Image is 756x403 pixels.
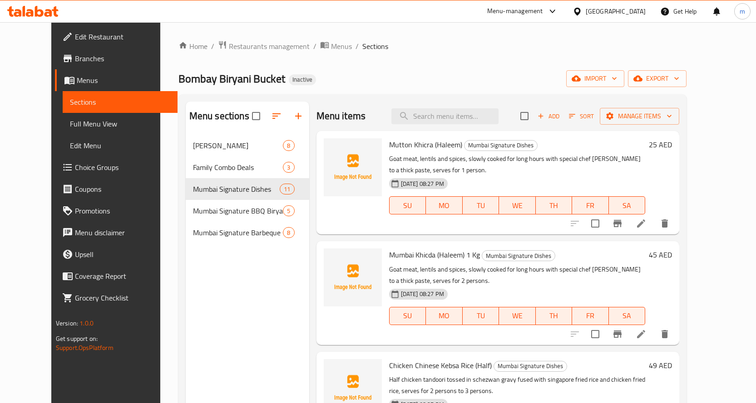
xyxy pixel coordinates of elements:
[280,185,294,194] span: 11
[79,317,94,329] span: 1.0.0
[247,107,266,126] span: Select all sections
[331,41,352,52] span: Menus
[499,196,536,214] button: WE
[389,264,646,286] p: Goat meat, lentils and spices, slowly cooked for long hours with special chef [PERSON_NAME] to a ...
[55,243,178,265] a: Upsell
[389,307,426,325] button: SU
[193,205,283,216] div: Mumbai Signature BBQ Biryani
[539,309,569,322] span: TH
[600,108,679,125] button: Manage items
[77,75,170,86] span: Menus
[466,309,496,322] span: TU
[654,213,676,234] button: delete
[635,73,679,84] span: export
[280,184,294,194] div: items
[654,323,676,345] button: delete
[63,113,178,135] a: Full Menu View
[55,200,178,222] a: Promotions
[397,180,448,188] span: [DATE] 08:27 PM
[426,307,463,325] button: MO
[283,162,294,173] div: items
[178,40,687,52] nav: breadcrumb
[389,359,492,372] span: Chicken Chinese Kebsa Rice (Half)
[609,307,646,325] button: SA
[186,200,309,222] div: Mumbai Signature BBQ Biryani5
[503,199,532,212] span: WE
[324,248,382,306] img: Mumbai Khicda (Haleem) 1 Kg
[186,156,309,178] div: Family Combo Deals3
[193,162,283,173] span: Family Combo Deals
[56,342,114,354] a: Support.OpsPlatform
[55,69,178,91] a: Menus
[607,213,628,234] button: Branch-specific-item
[389,153,646,176] p: Goat meat, lentils and spices, slowly cooked for long hours with special chef [PERSON_NAME] to a ...
[649,138,672,151] h6: 25 AED
[55,156,178,178] a: Choice Groups
[389,196,426,214] button: SU
[628,70,687,87] button: export
[534,109,563,123] span: Add item
[283,205,294,216] div: items
[283,140,294,151] div: items
[320,40,352,52] a: Menus
[389,248,480,262] span: Mumbai Khicda (Haleem) 1 Kg
[178,68,285,89] span: Bombay Biryani Bucket
[55,287,178,309] a: Grocery Checklist
[636,329,647,340] a: Edit menu item
[586,325,605,344] span: Select to update
[487,6,543,17] div: Menu-management
[389,138,462,151] span: Mutton Khicra (Haleem)
[313,41,316,52] li: /
[430,309,459,322] span: MO
[56,333,98,345] span: Get support on:
[70,118,170,129] span: Full Menu View
[397,290,448,298] span: [DATE] 08:27 PM
[229,41,310,52] span: Restaurants management
[586,6,646,16] div: [GEOGRAPHIC_DATA]
[283,228,294,237] span: 8
[55,222,178,243] a: Menu disclaimer
[75,271,170,282] span: Coverage Report
[193,227,283,238] span: Mumbai Signature Barbeque
[362,41,388,52] span: Sections
[289,74,316,85] div: Inactive
[586,214,605,233] span: Select to update
[70,97,170,107] span: Sections
[70,140,170,151] span: Edit Menu
[186,178,309,200] div: Mumbai Signature Dishes11
[186,131,309,247] nav: Menu sections
[391,108,499,124] input: search
[211,41,214,52] li: /
[287,105,309,127] button: Add section
[75,227,170,238] span: Menu disclaimer
[503,309,532,322] span: WE
[75,53,170,64] span: Branches
[536,307,573,325] button: TH
[316,109,366,123] h2: Menu items
[572,196,609,214] button: FR
[283,141,294,150] span: 8
[193,184,280,194] span: Mumbai Signature Dishes
[55,265,178,287] a: Coverage Report
[607,323,628,345] button: Branch-specific-item
[289,76,316,83] span: Inactive
[324,138,382,196] img: Mutton Khicra (Haleem)
[563,109,600,123] span: Sort items
[609,196,646,214] button: SA
[430,199,459,212] span: MO
[193,140,283,151] span: [PERSON_NAME]
[55,48,178,69] a: Branches
[283,207,294,215] span: 5
[75,249,170,260] span: Upsell
[536,196,573,214] button: TH
[63,91,178,113] a: Sections
[186,135,309,156] div: [PERSON_NAME]8
[613,309,642,322] span: SA
[494,361,567,372] div: Mumbai Signature Dishes
[515,107,534,126] span: Select section
[186,222,309,243] div: Mumbai Signature Barbeque8
[426,196,463,214] button: MO
[55,26,178,48] a: Edit Restaurant
[649,248,672,261] h6: 45 AED
[576,309,605,322] span: FR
